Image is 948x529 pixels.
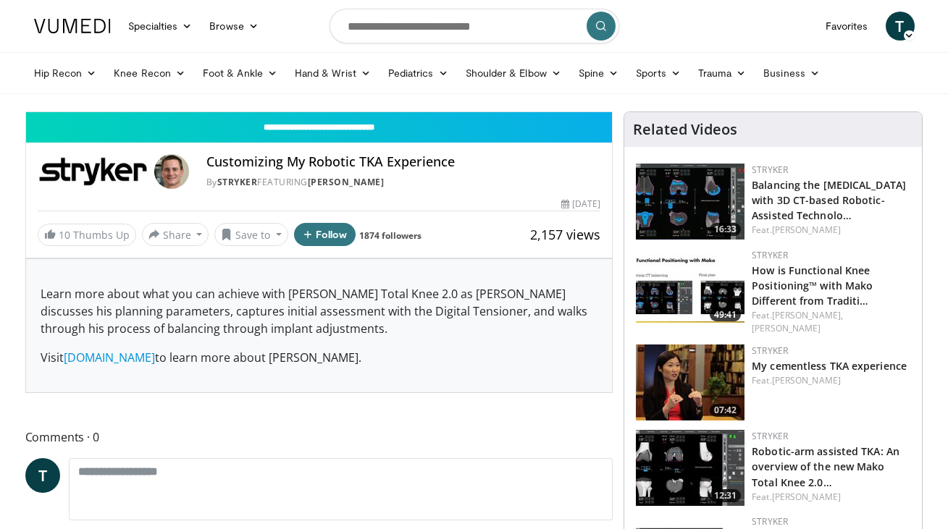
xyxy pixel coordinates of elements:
h4: Customizing My Robotic TKA Experience [206,154,600,170]
input: Search topics, interventions [330,9,619,43]
p: Visit to learn more about [PERSON_NAME]. [41,349,598,366]
a: Spine [570,59,627,88]
a: Browse [201,12,267,41]
h4: Related Videos [633,121,737,138]
div: Feat. [752,491,910,504]
a: Stryker [752,164,788,176]
a: T [25,458,60,493]
a: 10 Thumbs Up [38,224,136,246]
a: Hand & Wrist [286,59,379,88]
a: Sports [627,59,689,88]
a: 07:42 [636,344,744,420]
a: Favorites [817,12,877,41]
a: [PERSON_NAME], [772,309,843,321]
a: Stryker [752,430,788,442]
a: Pediatrics [379,59,457,88]
a: [PERSON_NAME] [772,374,841,386]
button: Save to [214,223,288,246]
a: 12:31 [636,430,744,506]
span: 10 [59,228,70,242]
button: Follow [294,223,356,246]
span: 49:41 [710,308,741,321]
a: Foot & Ankle [194,59,286,88]
a: 1874 followers [359,229,421,242]
span: 16:33 [710,223,741,236]
a: Stryker [752,249,788,261]
div: [DATE] [561,198,600,211]
span: 12:31 [710,489,741,502]
span: Comments 0 [25,428,613,447]
a: Stryker [752,344,788,357]
a: Stryker [752,515,788,528]
img: aececb5f-a7d6-40bb-96d9-26cdf3a45450.150x105_q85_crop-smart_upscale.jpg [636,164,744,240]
a: Specialties [119,12,201,41]
a: Knee Recon [105,59,194,88]
img: Avatar [154,154,189,189]
span: 2,157 views [530,226,600,243]
a: Business [755,59,829,88]
span: 07:42 [710,404,741,417]
a: Stryker [217,176,258,188]
a: How is Functional Knee Positioning™ with Mako Different from Traditi… [752,263,873,308]
a: Balancing the [MEDICAL_DATA] with 3D CT-based Robotic-Assisted Technolo… [752,178,906,222]
button: Share [142,223,209,246]
img: 3ed3d49b-c22b-49e8-bd74-1d9565e20b04.150x105_q85_crop-smart_upscale.jpg [636,430,744,506]
a: T [886,12,915,41]
img: Stryker [38,154,148,189]
div: Feat. [752,309,910,335]
a: [DOMAIN_NAME] [64,350,155,365]
a: Trauma [689,59,755,88]
a: [PERSON_NAME] [772,224,841,236]
a: Robotic-arm assisted TKA: An overview of the new Mako Total Knee 2.0… [752,444,899,488]
a: [PERSON_NAME] [308,176,385,188]
a: 16:33 [636,164,744,240]
a: Shoulder & Elbow [457,59,570,88]
img: VuMedi Logo [34,19,111,33]
a: 49:41 [636,249,744,325]
a: [PERSON_NAME] [772,491,841,503]
div: Feat. [752,224,910,237]
img: ffdd9326-d8c6-4f24-b7c0-24c655ed4ab2.150x105_q85_crop-smart_upscale.jpg [636,249,744,325]
a: Hip Recon [25,59,106,88]
div: Feat. [752,374,910,387]
div: By FEATURING [206,176,600,189]
a: My cementless TKA experience [752,359,907,373]
a: [PERSON_NAME] [752,322,821,334]
p: Learn more about what you can achieve with [PERSON_NAME] Total Knee 2.0 as [PERSON_NAME] discusse... [41,285,598,337]
img: 4b492601-1f86-4970-ad60-0382e120d266.150x105_q85_crop-smart_upscale.jpg [636,344,744,420]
